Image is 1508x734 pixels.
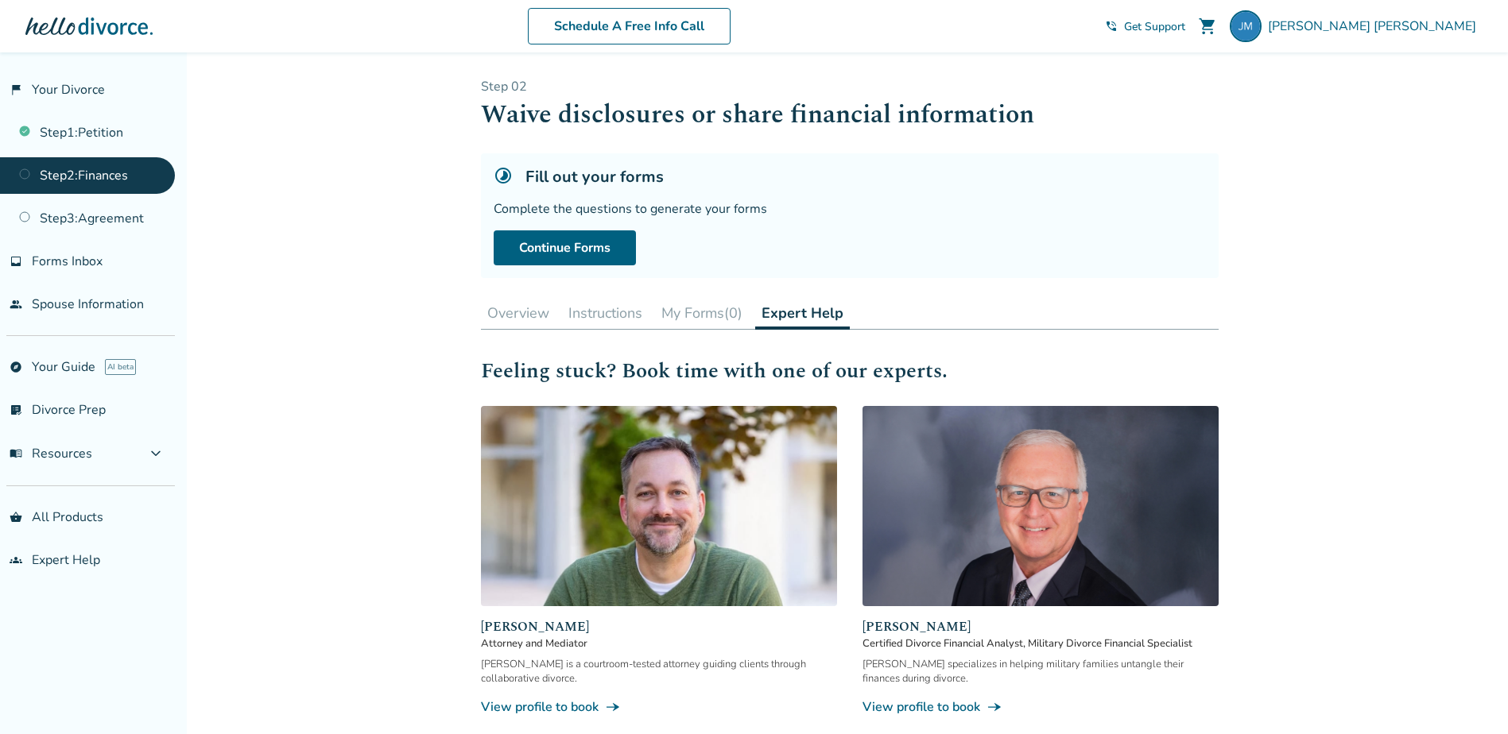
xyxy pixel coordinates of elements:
h2: Feeling stuck? Book time with one of our experts. [481,355,1219,387]
p: Step 0 2 [481,78,1219,95]
div: [PERSON_NAME] specializes in helping military families untangle their finances during divorce. [863,657,1219,686]
span: shopping_cart [1198,17,1217,36]
span: menu_book [10,447,22,460]
span: Forms Inbox [32,253,103,270]
span: line_end_arrow_notch [605,699,621,715]
button: Overview [481,297,556,329]
span: flag_2 [10,83,22,96]
a: Schedule A Free Info Call [528,8,731,44]
button: My Forms(0) [655,297,749,329]
img: Neil Forester [481,406,837,606]
a: View profile to bookline_end_arrow_notch [481,698,837,716]
span: inbox [10,255,22,268]
span: [PERSON_NAME] [PERSON_NAME] [1268,17,1483,35]
div: Complete the questions to generate your forms [494,200,1206,218]
h1: Waive disclosures or share financial information [481,95,1219,134]
span: [PERSON_NAME] [481,617,837,636]
span: line_end_arrow_notch [987,699,1002,715]
span: expand_more [146,444,165,463]
a: phone_in_talkGet Support [1105,19,1185,34]
span: explore [10,361,22,373]
a: View profile to bookline_end_arrow_notch [863,698,1219,716]
button: Expert Help [755,297,850,330]
span: list_alt_check [10,404,22,416]
h5: Fill out your forms [525,166,664,187]
span: people [10,298,22,311]
a: Continue Forms [494,230,636,265]
iframe: Chat Widget [1429,658,1508,734]
span: groups [10,554,22,566]
button: Instructions [562,297,649,329]
div: [PERSON_NAME] is a courtroom-tested attorney guiding clients through collaborative divorce. [481,657,837,686]
span: AI beta [105,359,136,375]
img: David Smith [863,406,1219,606]
span: phone_in_talk [1105,20,1118,33]
span: Resources [10,445,92,462]
span: Certified Divorce Financial Analyst, Military Divorce Financial Specialist [863,636,1219,651]
span: Get Support [1124,19,1185,34]
span: [PERSON_NAME] [863,617,1219,636]
img: jeb.moffitt@gmail.com [1230,10,1262,42]
span: shopping_basket [10,511,22,523]
span: Attorney and Mediator [481,636,837,651]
